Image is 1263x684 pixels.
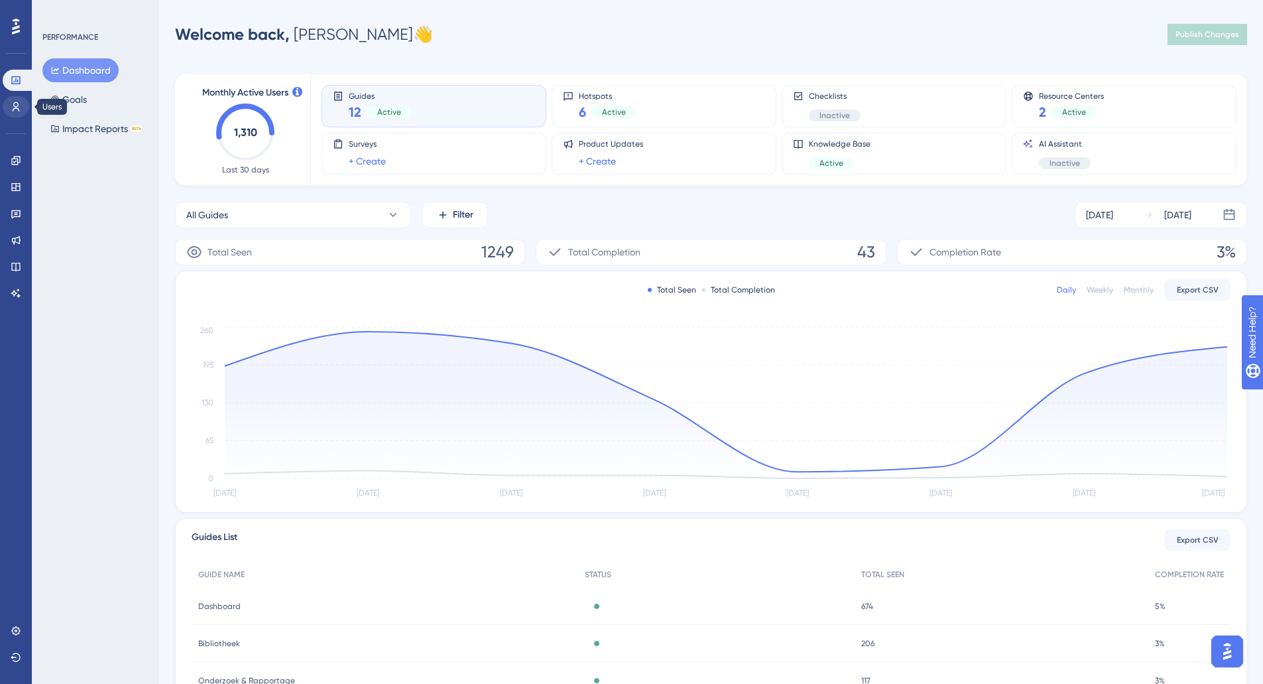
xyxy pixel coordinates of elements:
[206,436,213,445] tspan: 65
[198,601,241,612] span: Dashboard
[42,117,150,141] button: Impact ReportsBETA
[349,139,386,149] span: Surveys
[453,207,473,223] span: Filter
[198,569,245,580] span: GUIDE NAME
[1168,24,1247,45] button: Publish Changes
[648,285,696,295] div: Total Seen
[175,25,290,44] span: Welcome back,
[579,139,643,149] span: Product Updates
[203,360,213,370] tspan: 195
[222,165,269,175] span: Last 30 days
[213,488,236,498] tspan: [DATE]
[208,244,252,260] span: Total Seen
[1164,207,1191,223] div: [DATE]
[377,107,401,117] span: Active
[1039,139,1091,149] span: AI Assistant
[1039,103,1046,121] span: 2
[1175,29,1239,40] span: Publish Changes
[1050,158,1080,169] span: Inactive
[357,488,379,498] tspan: [DATE]
[31,3,83,19] span: Need Help?
[186,207,228,223] span: All Guides
[349,103,361,121] span: 12
[701,285,775,295] div: Total Completion
[809,91,861,102] span: Checklists
[175,24,433,45] div: [PERSON_NAME] 👋
[349,153,386,169] a: + Create
[930,244,1001,260] span: Completion Rate
[1086,207,1113,223] div: [DATE]
[42,32,98,42] div: PERFORMANCE
[819,158,843,169] span: Active
[602,107,626,117] span: Active
[1087,285,1113,295] div: Weekly
[208,474,213,483] tspan: 0
[1057,285,1076,295] div: Daily
[568,244,640,260] span: Total Completion
[200,326,213,335] tspan: 260
[809,139,871,149] span: Knowledge Base
[1155,638,1165,649] span: 3%
[861,569,904,580] span: TOTAL SEEN
[1202,488,1225,498] tspan: [DATE]
[585,569,611,580] span: STATUS
[579,91,636,100] span: Hotspots
[198,638,240,649] span: Bibliotheek
[786,488,809,498] tspan: [DATE]
[1177,535,1219,545] span: Export CSV
[175,202,411,228] button: All Guides
[1155,601,1166,612] span: 5%
[349,91,412,100] span: Guides
[1124,285,1154,295] div: Monthly
[1073,488,1095,498] tspan: [DATE]
[1207,632,1247,671] iframe: UserGuiding AI Assistant Launcher
[1039,91,1104,100] span: Resource Centers
[857,241,875,263] span: 43
[500,488,522,498] tspan: [DATE]
[422,202,488,228] button: Filter
[192,529,237,551] span: Guides List
[234,126,257,139] text: 1,310
[1062,107,1086,117] span: Active
[1155,569,1224,580] span: COMPLETION RATE
[579,103,586,121] span: 6
[202,85,288,101] span: Monthly Active Users
[819,110,850,121] span: Inactive
[481,241,514,263] span: 1249
[579,153,616,169] a: + Create
[1177,285,1219,295] span: Export CSV
[131,125,143,132] div: BETA
[1217,241,1236,263] span: 3%
[42,88,95,111] button: Goals
[861,601,873,612] span: 674
[1164,529,1231,551] button: Export CSV
[861,638,874,649] span: 206
[1164,279,1231,301] button: Export CSV
[202,398,213,407] tspan: 130
[930,488,952,498] tspan: [DATE]
[643,488,666,498] tspan: [DATE]
[42,58,119,82] button: Dashboard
